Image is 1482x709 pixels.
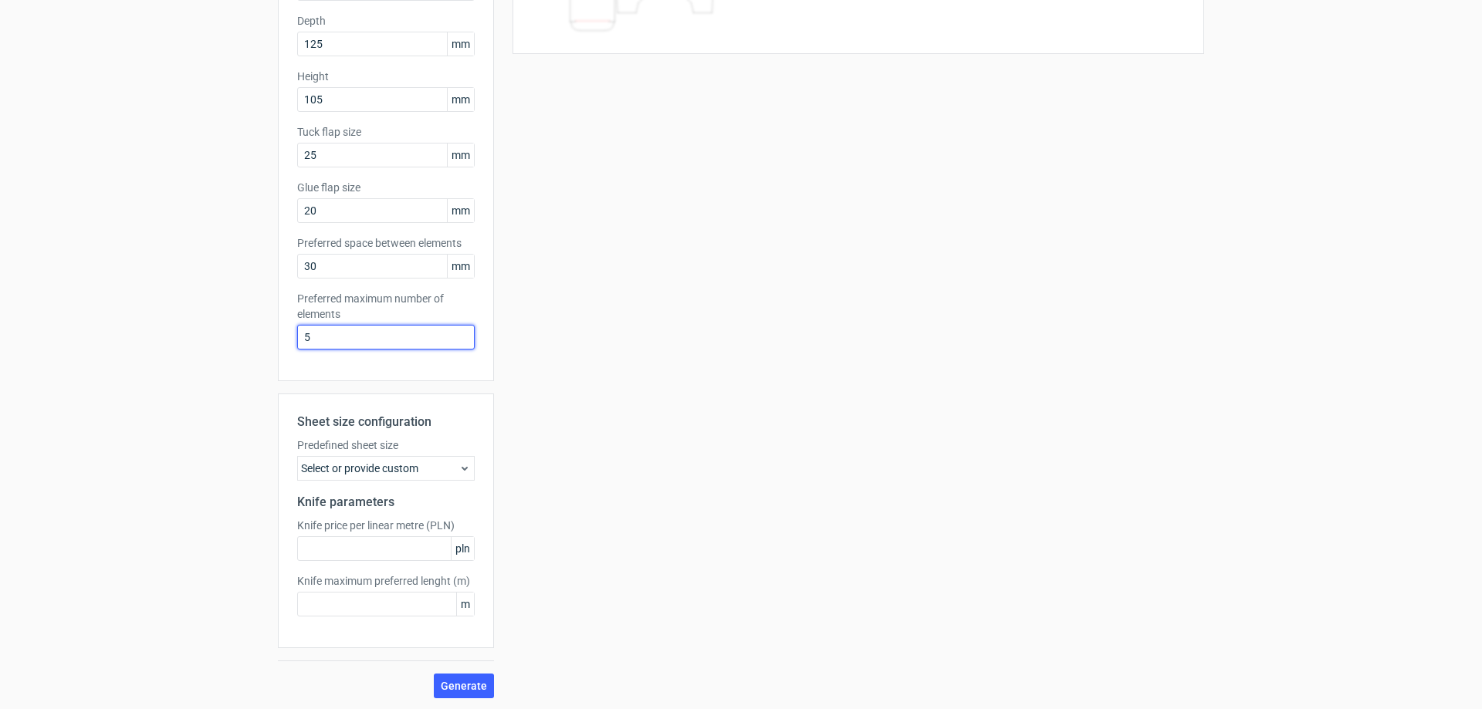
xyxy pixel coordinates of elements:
[297,180,475,195] label: Glue flap size
[447,199,474,222] span: mm
[297,437,475,453] label: Predefined sheet size
[297,573,475,589] label: Knife maximum preferred lenght (m)
[297,13,475,29] label: Depth
[297,69,475,84] label: Height
[297,413,475,431] h2: Sheet size configuration
[451,537,474,560] span: pln
[447,32,474,56] span: mm
[297,124,475,140] label: Tuck flap size
[434,674,494,698] button: Generate
[447,143,474,167] span: mm
[456,593,474,616] span: m
[447,88,474,111] span: mm
[297,518,475,533] label: Knife price per linear metre (PLN)
[297,493,475,511] h2: Knife parameters
[441,680,487,691] span: Generate
[447,255,474,278] span: mm
[297,291,475,322] label: Preferred maximum number of elements
[297,235,475,251] label: Preferred space between elements
[297,456,475,481] div: Select or provide custom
